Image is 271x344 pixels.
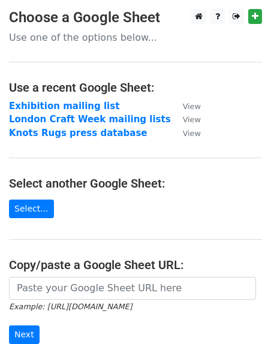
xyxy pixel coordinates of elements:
[9,302,132,311] small: Example: [URL][DOMAIN_NAME]
[9,101,119,111] a: Exhibition mailing list
[171,101,201,111] a: View
[9,325,40,344] input: Next
[9,114,171,125] a: London Craft Week mailing lists
[9,258,262,272] h4: Copy/paste a Google Sheet URL:
[9,31,262,44] p: Use one of the options below...
[183,102,201,111] small: View
[9,128,147,138] a: Knots Rugs press database
[9,200,54,218] a: Select...
[9,80,262,95] h4: Use a recent Google Sheet:
[9,9,262,26] h3: Choose a Google Sheet
[171,128,201,138] a: View
[9,277,256,300] input: Paste your Google Sheet URL here
[183,115,201,124] small: View
[171,114,201,125] a: View
[9,176,262,191] h4: Select another Google Sheet:
[183,129,201,138] small: View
